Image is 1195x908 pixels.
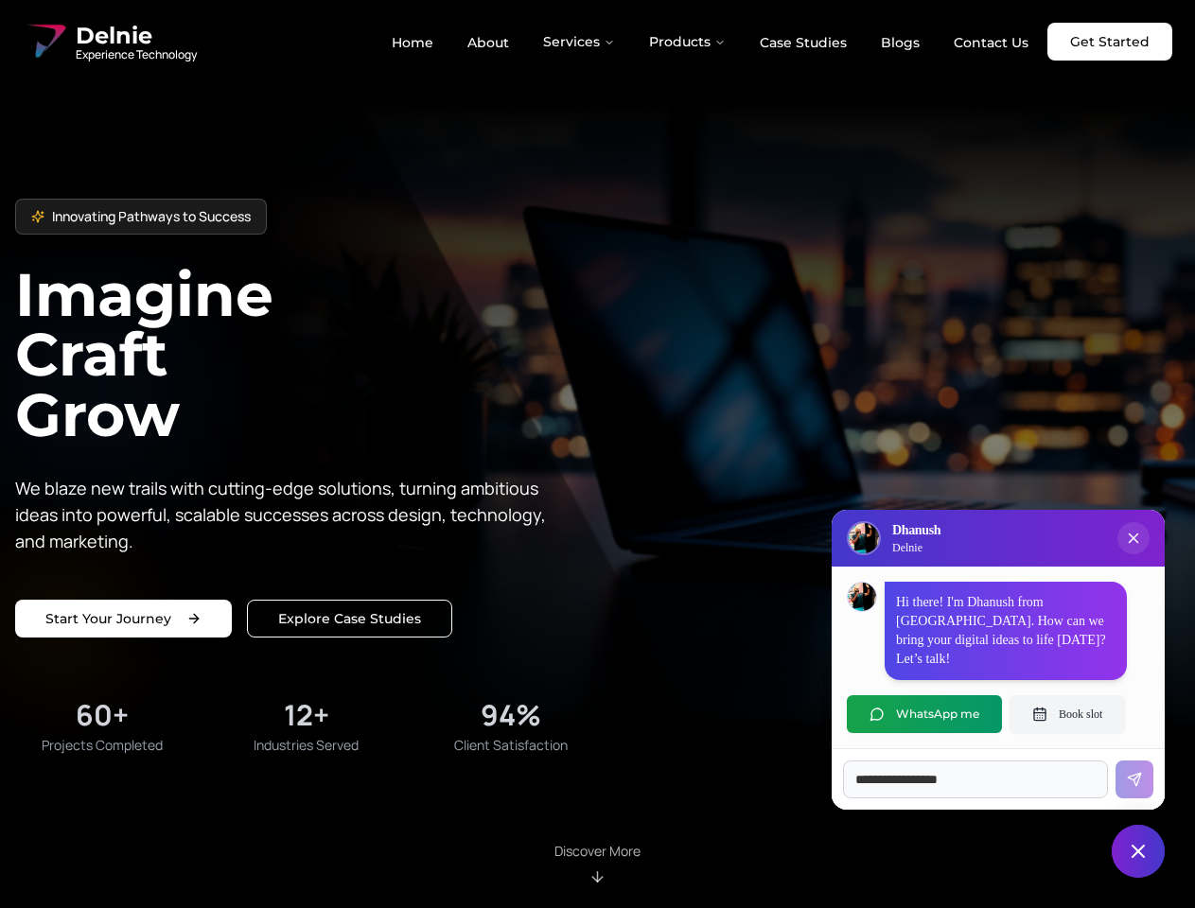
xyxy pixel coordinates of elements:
a: Start your project with us [15,600,232,637]
button: WhatsApp me [847,695,1002,733]
a: Delnie Logo Full [23,19,197,64]
button: Book slot [1010,695,1125,733]
span: Client Satisfaction [454,736,568,755]
div: Scroll to About section [554,842,641,885]
h3: Dhanush [892,521,940,540]
button: Products [634,23,741,61]
a: Explore our solutions [247,600,452,637]
nav: Main [377,23,1044,61]
div: 12+ [284,698,329,732]
span: Experience Technology [76,47,197,62]
span: Industries Served [254,736,359,755]
button: Close chat [1112,825,1165,878]
a: About [452,26,524,59]
p: We blaze new trails with cutting-edge solutions, turning ambitious ideas into powerful, scalable ... [15,475,560,554]
img: Delnie Logo [23,19,68,64]
span: Delnie [76,21,197,51]
a: Contact Us [939,26,1044,59]
a: Blogs [866,26,935,59]
div: 60+ [76,698,129,732]
a: Case Studies [745,26,862,59]
button: Close chat popup [1117,522,1150,554]
span: Projects Completed [42,736,163,755]
h1: Imagine Craft Grow [15,265,598,444]
p: Delnie [892,540,940,555]
img: Dhanush [848,583,876,611]
p: Discover More [554,842,641,861]
a: Home [377,26,448,59]
img: Delnie Logo [849,523,879,553]
span: Innovating Pathways to Success [52,207,251,226]
div: 94% [481,698,541,732]
button: Services [528,23,630,61]
p: Hi there! I'm Dhanush from [GEOGRAPHIC_DATA]. How can we bring your digital ideas to life [DATE]?... [896,593,1116,669]
a: Get Started [1047,23,1172,61]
